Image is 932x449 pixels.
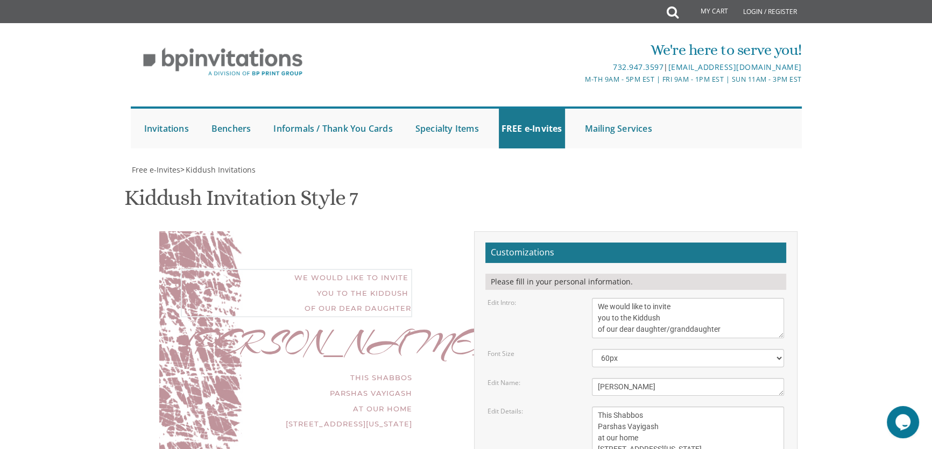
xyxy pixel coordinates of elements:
label: Edit Details: [488,407,523,416]
textarea: We would like to invite you to the Kiddush of our dear daughter [592,298,785,338]
div: We would like to invite you to the Kiddush of our dear daughter [181,269,412,317]
a: [EMAIL_ADDRESS][DOMAIN_NAME] [668,62,801,72]
div: This Shabbos Parshas Vayigash at our home [STREET_ADDRESS][US_STATE] [181,370,412,431]
div: | [355,61,801,74]
a: FREE e-Invites [499,109,565,148]
textarea: [PERSON_NAME] [592,378,785,396]
div: [PERSON_NAME] [181,336,412,352]
div: M-Th 9am - 5pm EST | Fri 9am - 1pm EST | Sun 11am - 3pm EST [355,74,801,85]
h2: Customizations [485,243,786,263]
h1: Kiddush Invitation Style 7 [124,186,358,218]
a: Kiddush Invitations [185,165,256,175]
a: Free e-Invites [131,165,180,175]
label: Edit Name: [488,378,520,387]
label: Edit Intro: [488,298,516,307]
a: Specialty Items [413,109,482,148]
span: > [180,165,256,175]
div: Please fill in your personal information. [485,274,786,290]
span: Kiddush Invitations [186,165,256,175]
iframe: chat widget [887,406,921,438]
a: Informals / Thank You Cards [271,109,395,148]
label: Font Size [488,349,514,358]
span: Free e-Invites [132,165,180,175]
a: Benchers [209,109,254,148]
a: Mailing Services [582,109,655,148]
div: We're here to serve you! [355,39,801,61]
img: BP Invitation Loft [131,40,315,84]
a: My Cart [677,1,736,23]
a: 732.947.3597 [613,62,663,72]
a: Invitations [142,109,192,148]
